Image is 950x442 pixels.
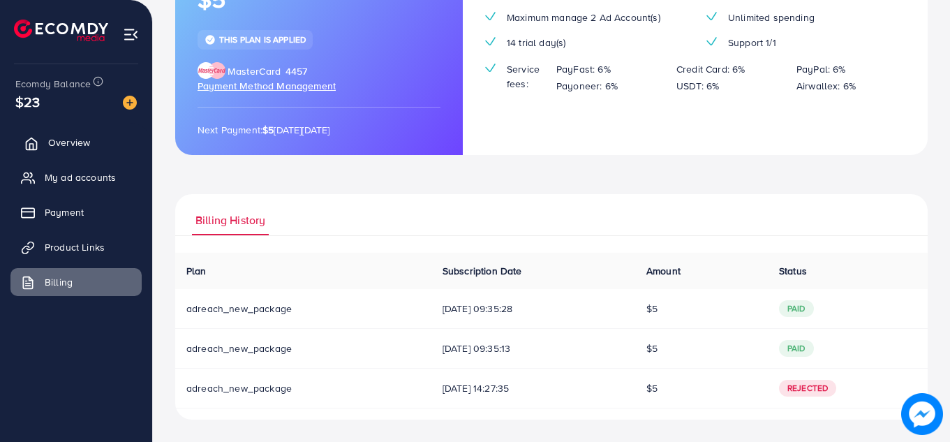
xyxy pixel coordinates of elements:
[195,212,265,228] span: Billing History
[123,96,137,110] img: image
[901,393,943,435] img: image
[728,10,815,24] span: Unlimited spending
[198,62,225,79] img: brand
[556,78,618,94] p: Payoneer: 6%
[45,170,116,184] span: My ad accounts
[10,163,142,191] a: My ad accounts
[676,78,719,94] p: USDT: 6%
[186,341,292,355] span: adreach_new_package
[676,61,745,78] p: Credit Card: 6%
[14,20,108,41] img: logo
[779,264,807,278] span: Status
[123,27,139,43] img: menu
[10,198,142,226] a: Payment
[706,37,717,46] img: tick
[15,91,40,112] span: $23
[485,64,496,73] img: tick
[485,12,496,21] img: tick
[728,36,776,50] span: Support 1/1
[507,62,545,91] span: Service fees:
[443,381,624,395] span: [DATE] 14:27:35
[198,121,440,138] p: Next Payment: [DATE][DATE]
[45,240,105,254] span: Product Links
[48,135,90,149] span: Overview
[10,268,142,296] a: Billing
[186,381,292,395] span: adreach_new_package
[796,61,846,78] p: PayPal: 6%
[556,61,611,78] p: PayFast: 6%
[228,64,281,78] span: MasterCard
[285,64,308,78] span: 4457
[186,302,292,316] span: adreach_new_package
[443,264,522,278] span: Subscription Date
[205,34,216,45] img: tick
[198,79,336,93] span: Payment Method Management
[262,123,274,137] strong: $5
[443,302,624,316] span: [DATE] 09:35:28
[646,264,681,278] span: Amount
[706,12,717,21] img: tick
[485,37,496,46] img: tick
[646,381,658,395] span: $5
[10,233,142,261] a: Product Links
[646,341,658,355] span: $5
[779,340,814,357] span: paid
[45,275,73,289] span: Billing
[779,300,814,317] span: paid
[796,78,856,94] p: Airwallex: 6%
[186,264,207,278] span: Plan
[10,128,142,156] a: Overview
[779,380,836,397] span: Rejected
[15,77,91,91] span: Ecomdy Balance
[219,34,306,45] span: This plan is applied
[507,36,565,50] span: 14 trial day(s)
[646,302,658,316] span: $5
[45,205,84,219] span: Payment
[507,10,660,24] span: Maximum manage 2 Ad Account(s)
[443,341,624,355] span: [DATE] 09:35:13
